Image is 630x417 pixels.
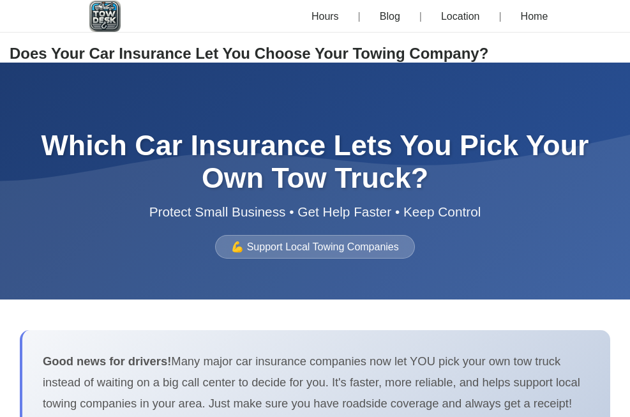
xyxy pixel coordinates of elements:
div: 💪 Support Local Towing Companies [215,235,415,259]
p: Protect Small Business • Get Help Faster • Keep Control [20,204,610,220]
strong: Good news for drivers! [43,354,171,368]
h1: Which Car Insurance Lets You Pick Your Own Tow Truck? [20,129,610,194]
h2: Does Your Car Insurance Let You Choose Your Towing Company? [10,45,620,63]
